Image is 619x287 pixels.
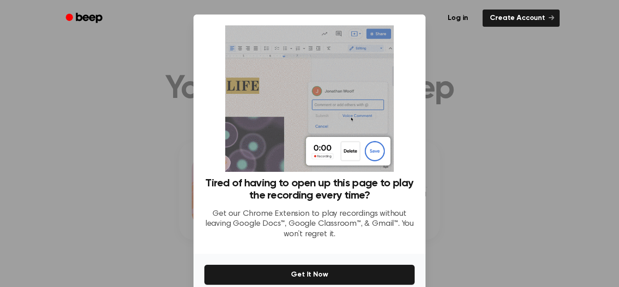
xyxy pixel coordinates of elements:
[204,177,415,202] h3: Tired of having to open up this page to play the recording every time?
[225,25,393,172] img: Beep extension in action
[59,10,111,27] a: Beep
[204,265,415,285] button: Get It Now
[439,8,477,29] a: Log in
[204,209,415,240] p: Get our Chrome Extension to play recordings without leaving Google Docs™, Google Classroom™, & Gm...
[483,10,560,27] a: Create Account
